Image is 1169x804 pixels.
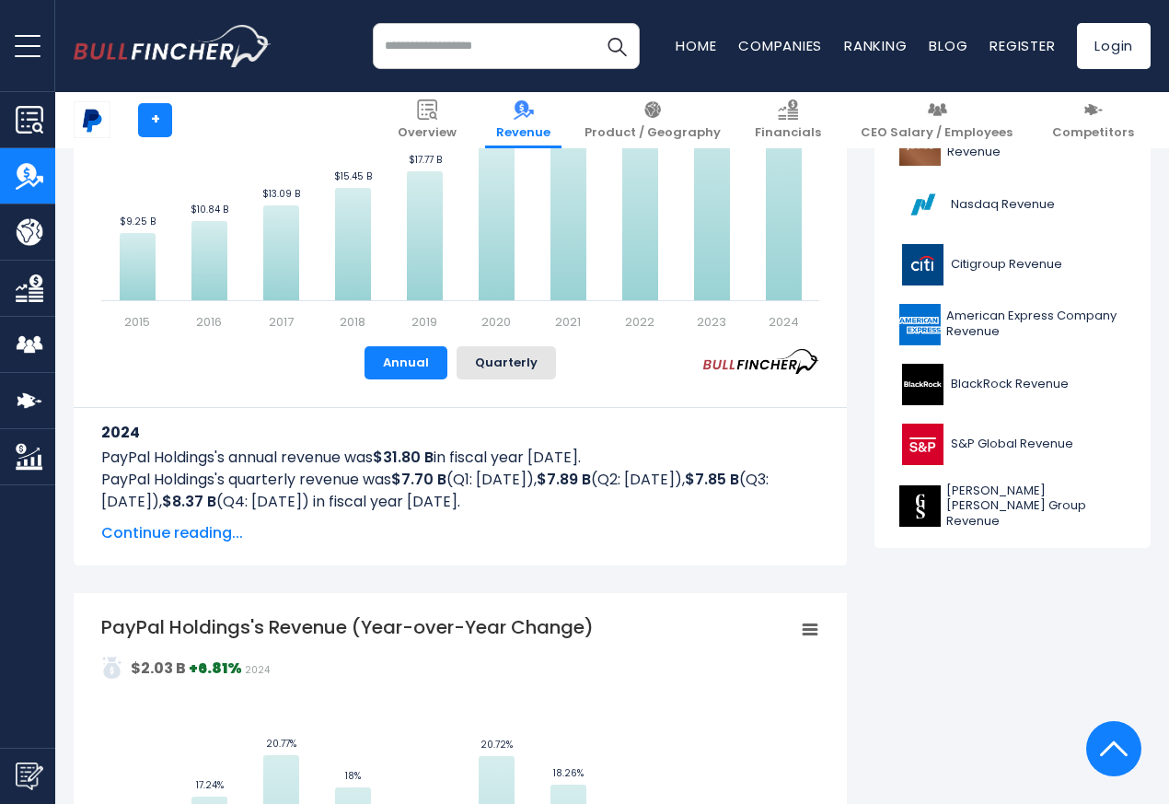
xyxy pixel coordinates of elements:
[120,215,156,228] text: $9.25 B
[131,658,186,679] strong: $2.03 B
[345,769,361,783] text: 18%
[196,313,222,331] text: 2016
[74,25,272,67] img: bullfincher logo
[584,125,721,141] span: Product / Geography
[365,346,447,379] button: Annual
[1052,125,1134,141] span: Competitors
[929,36,967,55] a: Blog
[769,313,799,331] text: 2024
[844,36,907,55] a: Ranking
[262,187,300,201] text: $13.09 B
[888,239,1137,290] a: Citigroup Revenue
[101,447,819,469] p: PayPal Holdings's annual revenue was in fiscal year [DATE].
[481,313,511,331] text: 2020
[685,469,739,490] b: $7.85 B
[162,491,216,512] b: $8.37 B
[1077,23,1151,69] a: Login
[990,36,1055,55] a: Register
[75,102,110,137] img: PYPL logo
[269,313,294,331] text: 2017
[888,419,1137,470] a: S&P Global Revenue
[74,25,272,67] a: Go to homepage
[411,313,437,331] text: 2019
[196,778,224,792] text: 17.24%
[676,36,716,55] a: Home
[101,421,819,444] h3: 2024
[101,522,819,544] span: Continue reading...
[387,92,468,148] a: Overview
[1041,92,1145,148] a: Competitors
[744,92,832,148] a: Financials
[899,304,941,345] img: AXP logo
[101,614,594,640] tspan: PayPal Holdings's Revenue (Year-over-Year Change)
[373,447,434,468] b: $31.80 B
[457,346,556,379] button: Quarterly
[191,203,228,216] text: $10.84 B
[485,92,561,148] a: Revenue
[888,479,1137,535] a: [PERSON_NAME] [PERSON_NAME] Group Revenue
[391,469,446,490] b: $7.70 B
[697,313,726,331] text: 2023
[537,469,591,490] b: $7.89 B
[340,313,365,331] text: 2018
[266,737,296,751] text: 20.77%
[124,313,150,331] text: 2015
[888,359,1137,410] a: BlackRock Revenue
[755,125,821,141] span: Financials
[573,92,732,148] a: Product / Geography
[899,424,945,465] img: SPGI logo
[480,738,513,752] text: 20.72%
[850,92,1024,148] a: CEO Salary / Employees
[594,23,640,69] button: Search
[899,485,941,527] img: GS logo
[101,657,123,679] img: addasd
[888,299,1137,350] a: American Express Company Revenue
[738,36,822,55] a: Companies
[899,184,945,226] img: NDAQ logo
[409,153,442,167] text: $17.77 B
[334,169,372,183] text: $15.45 B
[555,313,581,331] text: 2021
[899,364,945,405] img: BLK logo
[899,244,945,285] img: C logo
[245,663,270,677] span: 2024
[625,313,654,331] text: 2022
[888,180,1137,230] a: Nasdaq Revenue
[553,766,584,780] text: 18.26%
[398,125,457,141] span: Overview
[138,103,172,137] a: +
[861,125,1013,141] span: CEO Salary / Employees
[101,469,819,513] p: PayPal Holdings's quarterly revenue was (Q1: [DATE]), (Q2: [DATE]), (Q3: [DATE]), (Q4: [DATE]) in...
[189,658,242,679] strong: +6.81%
[496,125,550,141] span: Revenue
